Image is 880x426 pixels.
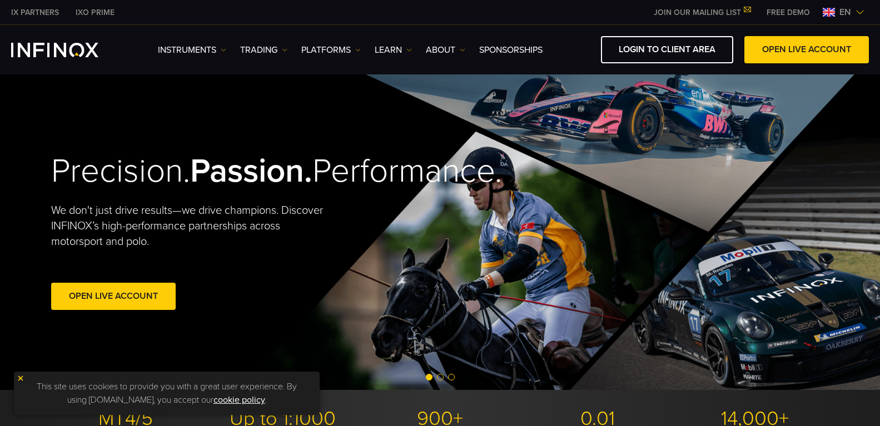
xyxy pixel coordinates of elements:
[190,151,312,191] strong: Passion.
[240,43,287,57] a: TRADING
[213,394,265,405] a: cookie policy
[758,7,818,18] a: INFINOX MENU
[744,36,869,63] a: OPEN LIVE ACCOUNT
[835,6,856,19] span: en
[375,43,412,57] a: Learn
[479,43,543,57] a: SPONSORSHIPS
[301,43,361,57] a: PLATFORMS
[11,43,125,57] a: INFINOX Logo
[601,36,733,63] a: LOGIN TO CLIENT AREA
[158,43,226,57] a: Instruments
[51,283,176,310] a: Open Live Account
[19,377,314,409] p: This site uses cookies to provide you with a great user experience. By using [DOMAIN_NAME], you a...
[17,374,24,382] img: yellow close icon
[437,374,444,380] span: Go to slide 2
[426,43,465,57] a: ABOUT
[645,8,758,17] a: JOIN OUR MAILING LIST
[448,374,455,380] span: Go to slide 3
[426,374,432,380] span: Go to slide 1
[67,7,123,18] a: INFINOX
[3,7,67,18] a: INFINOX
[51,203,331,249] p: We don't just drive results—we drive champions. Discover INFINOX’s high-performance partnerships ...
[51,151,401,192] h2: Precision. Performance.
